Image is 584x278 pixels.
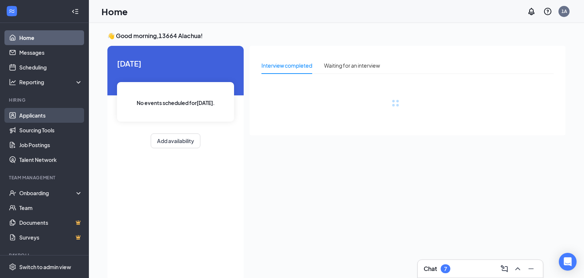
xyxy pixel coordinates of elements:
[424,265,437,273] h3: Chat
[19,152,83,167] a: Talent Network
[444,266,447,272] div: 7
[9,252,81,258] div: Payroll
[527,7,536,16] svg: Notifications
[151,133,200,148] button: Add availability
[107,32,565,40] h3: 👋 Good morning, 13664 Alachua !
[261,61,312,69] div: Interview completed
[19,123,83,138] a: Sourcing Tools
[19,138,83,152] a: Job Postings
[324,61,380,69] div: Waiting for an interview
[19,189,76,197] div: Onboarding
[9,189,16,197] svg: UserCheck
[19,30,83,45] a: Home
[513,264,522,273] svg: ChevronUp
[71,8,79,15] svg: Collapse
[559,253,577,271] div: Open Intercom Messenger
[19,108,83,123] a: Applicants
[19,78,83,86] div: Reporting
[525,263,537,275] button: Minimize
[117,58,234,69] span: [DATE]
[19,60,83,75] a: Scheduling
[9,263,16,271] svg: Settings
[19,263,71,271] div: Switch to admin view
[512,263,524,275] button: ChevronUp
[498,263,510,275] button: ComposeMessage
[543,7,552,16] svg: QuestionInfo
[101,5,128,18] h1: Home
[19,215,83,230] a: DocumentsCrown
[9,174,81,181] div: Team Management
[137,99,215,107] span: No events scheduled for [DATE] .
[8,7,16,15] svg: WorkstreamLogo
[19,230,83,245] a: SurveysCrown
[500,264,509,273] svg: ComposeMessage
[527,264,535,273] svg: Minimize
[9,97,81,103] div: Hiring
[561,8,567,14] div: 1A
[9,78,16,86] svg: Analysis
[19,200,83,215] a: Team
[19,45,83,60] a: Messages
